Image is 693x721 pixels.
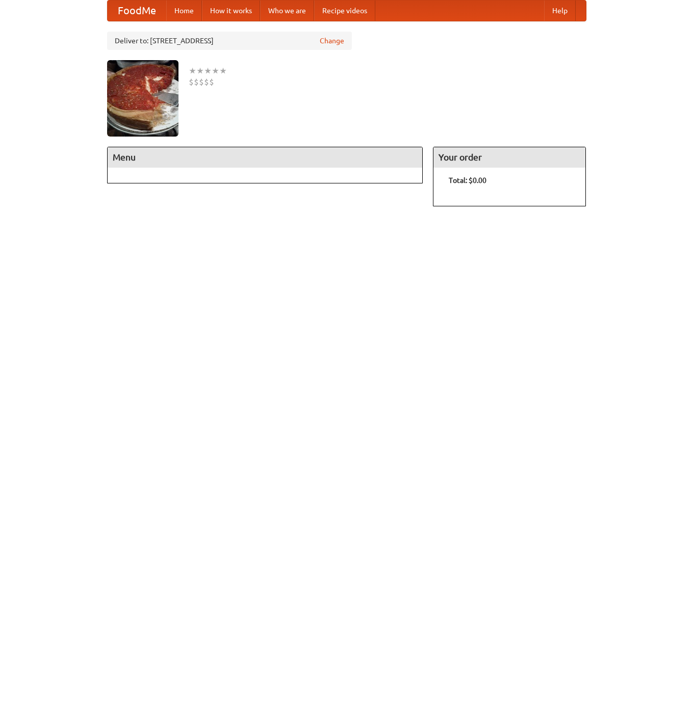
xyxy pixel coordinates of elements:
li: ★ [219,65,227,76]
h4: Menu [108,147,423,168]
h4: Your order [433,147,585,168]
a: Help [544,1,576,21]
a: Who we are [260,1,314,21]
li: $ [199,76,204,88]
a: FoodMe [108,1,166,21]
a: How it works [202,1,260,21]
li: ★ [189,65,196,76]
b: Total: $0.00 [449,176,486,184]
a: Home [166,1,202,21]
li: $ [204,76,209,88]
li: ★ [212,65,219,76]
li: $ [209,76,214,88]
li: $ [194,76,199,88]
img: angular.jpg [107,60,178,137]
a: Change [320,36,344,46]
li: $ [189,76,194,88]
a: Recipe videos [314,1,375,21]
li: ★ [204,65,212,76]
li: ★ [196,65,204,76]
div: Deliver to: [STREET_ADDRESS] [107,32,352,50]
